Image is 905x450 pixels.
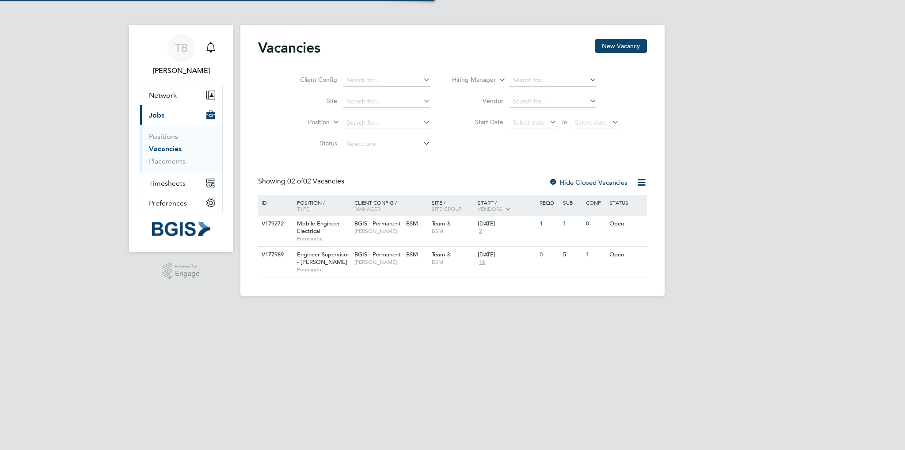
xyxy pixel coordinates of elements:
span: Timesheets [149,179,186,187]
div: Conf [584,195,607,210]
label: Site [286,97,337,105]
div: Position / [290,195,352,216]
span: 02 Vacancies [287,177,344,186]
span: Preferences [149,199,187,207]
input: Search for... [510,95,597,108]
div: 1 [561,216,584,232]
button: New Vacancy [595,39,647,53]
span: Vendors [478,205,502,212]
span: [PERSON_NAME] [354,259,427,266]
input: Search for... [343,117,430,129]
span: Manager [354,205,380,212]
img: bgis-logo-retina.png [152,222,210,236]
span: BGIS - Permanent - BSM [354,251,418,258]
label: Hide Closed Vacancies [549,178,627,187]
div: ID [259,195,290,210]
span: 2 [478,228,483,235]
span: [PERSON_NAME] [354,228,427,235]
span: Type [297,205,309,212]
label: Client Config [286,76,337,84]
label: Start Date [452,118,503,126]
button: Timesheets [140,173,222,193]
span: Engage [175,270,200,278]
span: To [559,116,570,128]
a: Powered byEngage [163,263,200,279]
div: Jobs [140,125,222,173]
label: Status [286,139,337,147]
a: Vacancies [149,145,182,153]
a: Positions [149,132,178,141]
div: Status [607,195,646,210]
a: Go to home page [140,222,223,236]
div: 0 [584,216,607,232]
div: 5 [561,247,584,263]
div: Start / [475,195,537,217]
span: TB [175,42,188,53]
nav: Main navigation [129,25,233,252]
button: Network [140,85,222,105]
div: V177989 [259,247,290,263]
span: Jobs [149,111,164,119]
span: BSM [432,259,474,266]
span: Network [149,91,177,99]
button: Preferences [140,193,222,213]
h2: Vacancies [258,39,320,57]
div: Reqd [537,195,560,210]
span: BGIS - Permanent - BSM [354,220,418,227]
input: Search for... [510,74,597,87]
span: Permanent [297,235,350,242]
input: Search for... [343,74,430,87]
div: [DATE] [478,220,535,228]
div: Open [607,216,646,232]
div: Sub [561,195,584,210]
span: Permanent [297,266,350,273]
a: TB[PERSON_NAME] [140,34,223,76]
div: Showing [258,177,346,186]
div: Open [607,247,646,263]
span: Engineer Supervisor - [PERSON_NAME] [297,251,350,266]
div: Client Config / [352,195,430,216]
span: BSM [432,228,474,235]
span: Select date [513,118,544,126]
a: Placements [149,157,186,165]
input: Search for... [343,95,430,108]
span: Toby Bavester [140,65,223,76]
span: Mobile Engineer - Electrical [297,220,343,235]
input: Select one [343,138,430,150]
div: [DATE] [478,251,535,259]
span: 16 [478,259,487,266]
div: 0 [537,247,560,263]
span: 02 of [287,177,303,186]
button: Jobs [140,105,222,125]
label: Position [279,118,330,127]
span: Select date [575,118,607,126]
span: Powered by [175,263,200,270]
span: Site Group [432,205,462,212]
div: 1 [537,216,560,232]
div: 1 [584,247,607,263]
div: V179272 [259,216,290,232]
label: Vendor [452,97,503,105]
span: Team 3 [432,220,450,227]
div: Site / [430,195,476,216]
label: Hiring Manager [445,76,496,84]
span: Team 3 [432,251,450,258]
